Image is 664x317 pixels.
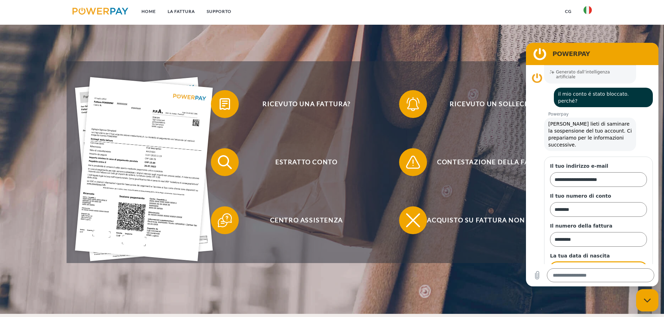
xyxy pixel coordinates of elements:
[211,148,392,176] button: Estratto conto
[221,206,392,234] span: Centro assistenza
[216,212,234,229] img: qb_help.svg
[216,95,234,113] img: qb_bill.svg
[404,212,422,229] img: qb_close.svg
[216,153,234,171] img: qb_search.svg
[559,5,578,18] a: CG
[211,206,392,234] button: Centro assistenza
[211,90,392,118] button: Ricevuto una fattura?
[409,148,580,176] span: Contestazione della fattura
[221,90,392,118] span: Ricevuto una fattura?
[399,206,580,234] button: Acquisto su fattura non possibile
[636,289,658,311] iframe: Pulsante per aprire la finestra di messaggistica, conversazione in corso
[409,90,580,118] span: Ricevuto un sollecito?
[399,148,580,176] button: Contestazione della fattura
[404,153,422,171] img: qb_warning.svg
[75,77,213,261] img: single_invoice_powerpay_it.jpg
[583,6,592,14] img: it
[409,206,580,234] span: Acquisto su fattura non possibile
[221,148,392,176] span: Estratto conto
[404,95,422,113] img: qb_bell.svg
[136,5,162,18] a: Home
[162,5,201,18] a: LA FATTURA
[72,8,129,15] img: logo-powerpay.svg
[201,5,237,18] a: Supporto
[526,43,658,286] iframe: Finestra di messaggistica
[399,90,580,118] button: Ricevuto un sollecito?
